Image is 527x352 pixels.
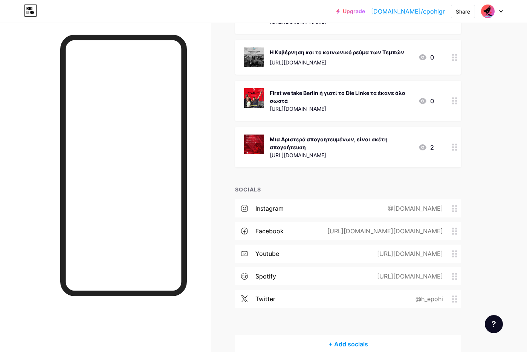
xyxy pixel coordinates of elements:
[270,105,412,113] div: [URL][DOMAIN_NAME]
[255,294,275,303] div: twitter
[371,7,445,16] a: [DOMAIN_NAME]/epohigr
[403,294,452,303] div: @h_epohi
[255,227,284,236] div: facebook
[481,4,495,18] img: epohigr
[244,47,264,67] img: Η Κυβέρνηση και το κοινωνικό ρεύμα των Τεμπών
[270,48,404,56] div: Η Κυβέρνηση και το κοινωνικό ρεύμα των Τεμπών
[315,227,452,236] div: [URL][DOMAIN_NAME][DOMAIN_NAME]
[270,135,412,151] div: Μια Αριστερά απογοητευμένων, είναι σκέτη απογοήτευση
[270,58,404,66] div: [URL][DOMAIN_NAME]
[376,204,452,213] div: @[DOMAIN_NAME]
[244,135,264,154] img: Μια Αριστερά απογοητευμένων, είναι σκέτη απογοήτευση
[418,143,434,152] div: 2
[336,8,365,14] a: Upgrade
[255,204,284,213] div: instagram
[270,89,412,105] div: First we take Berlin ή γιατί τo Die Linke τα έκανε όλα σωστά
[418,53,434,62] div: 0
[365,249,452,258] div: [URL][DOMAIN_NAME]
[456,8,470,15] div: Share
[418,96,434,106] div: 0
[255,249,279,258] div: youtube
[235,185,461,193] div: SOCIALS
[365,272,452,281] div: [URL][DOMAIN_NAME]
[244,88,264,108] img: First we take Berlin ή γιατί τo Die Linke τα έκανε όλα σωστά
[255,272,276,281] div: spotify
[270,151,412,159] div: [URL][DOMAIN_NAME]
